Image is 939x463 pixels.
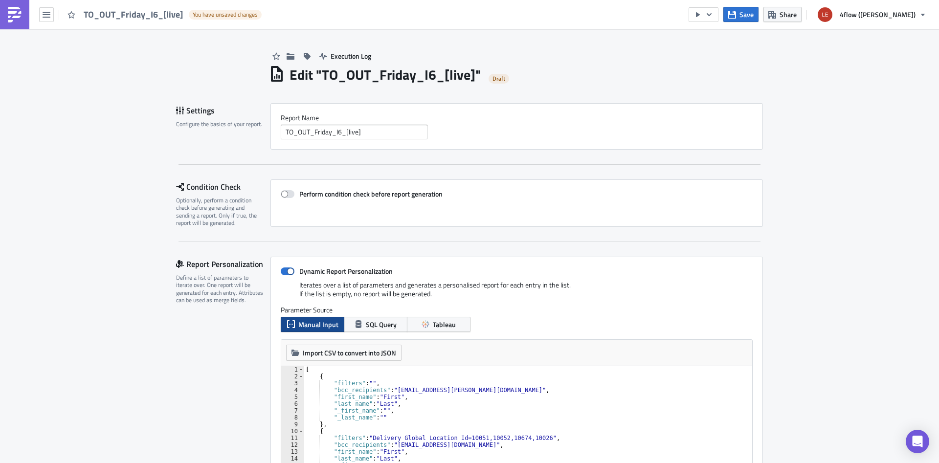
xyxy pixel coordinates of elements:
[281,435,304,441] div: 11
[281,281,753,306] div: Iterates over a list of parameters and generates a personalised report for each entry in the list...
[812,4,932,25] button: 4flow ([PERSON_NAME])
[281,113,753,122] label: Report Nam﻿e
[281,407,304,414] div: 7
[763,7,802,22] button: Share
[281,366,304,373] div: 1
[176,103,270,118] div: Settings
[314,48,376,64] button: Execution Log
[298,319,338,330] span: Manual Input
[281,306,753,314] label: Parameter Source
[906,430,929,453] div: Open Intercom Messenger
[817,6,833,23] img: Avatar
[290,66,481,84] h1: Edit " TO_OUT_Friday_I6_[live] "
[193,11,258,19] span: You have unsaved changes
[433,319,456,330] span: Tableau
[281,380,304,387] div: 3
[281,400,304,407] div: 6
[344,317,407,332] button: SQL Query
[176,120,264,128] div: Configure the basics of your report.
[723,7,759,22] button: Save
[176,274,264,304] div: Define a list of parameters to iterate over. One report will be generated for each entry. Attribu...
[299,189,443,199] strong: Perform condition check before report generation
[303,348,396,358] span: Import CSV to convert into JSON
[492,75,505,83] span: Draft
[331,51,371,61] span: Execution Log
[840,9,916,20] span: 4flow ([PERSON_NAME])
[281,414,304,421] div: 8
[281,317,344,332] button: Manual Input
[366,319,397,330] span: SQL Query
[286,345,402,361] button: Import CSV to convert into JSON
[299,266,393,276] strong: Dynamic Report Personalization
[780,9,797,20] span: Share
[281,421,304,428] div: 9
[281,455,304,462] div: 14
[281,373,304,380] div: 2
[281,441,304,448] div: 12
[739,9,754,20] span: Save
[281,428,304,435] div: 10
[176,179,270,194] div: Condition Check
[176,257,270,271] div: Report Personalization
[281,448,304,455] div: 13
[407,317,470,332] button: Tableau
[281,387,304,394] div: 4
[84,9,184,20] span: TO_OUT_Friday_I6_[live]
[4,4,467,12] body: Rich Text Area. Press ALT-0 for help.
[176,197,264,227] div: Optionally, perform a condition check before generating and sending a report. Only if true, the r...
[7,7,22,22] img: PushMetrics
[281,394,304,400] div: 5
